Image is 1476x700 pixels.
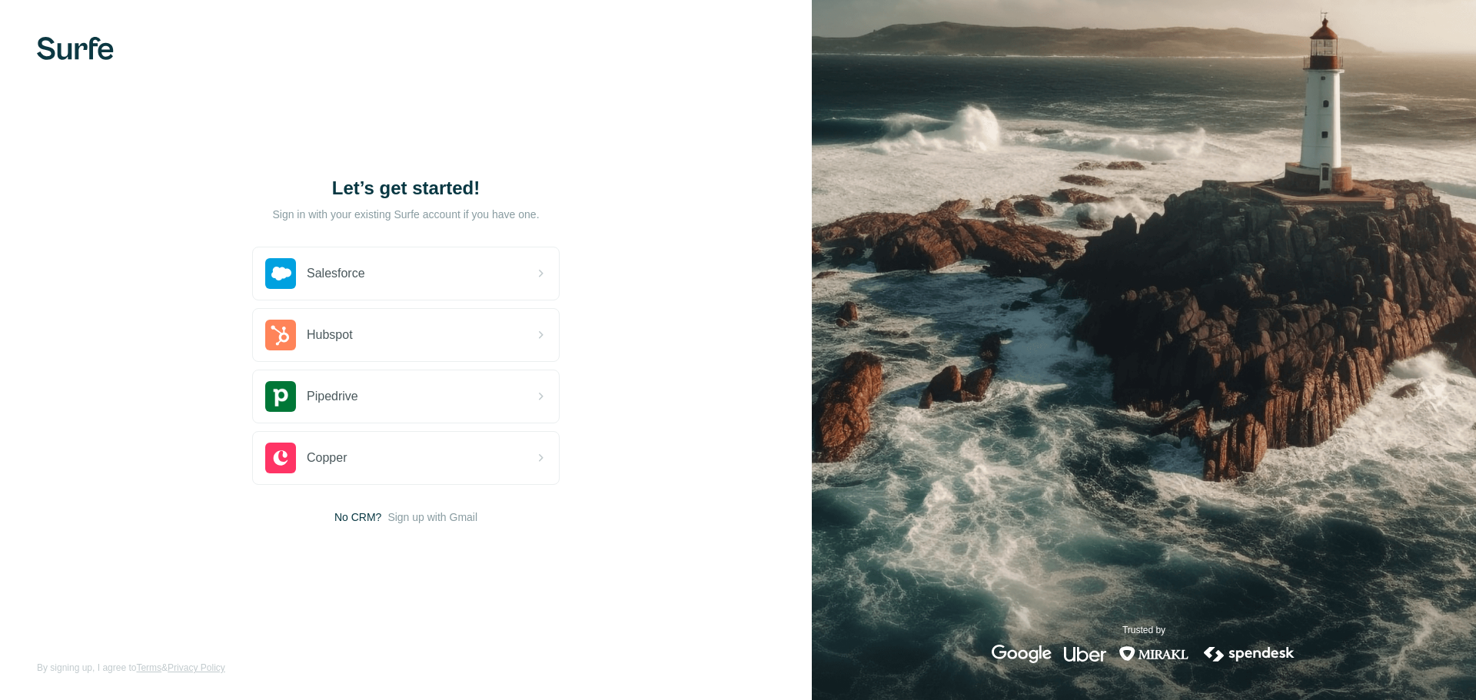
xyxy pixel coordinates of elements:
span: Pipedrive [307,387,358,406]
span: Salesforce [307,264,365,283]
img: google's logo [992,645,1052,663]
span: By signing up, I agree to & [37,661,225,675]
img: uber's logo [1064,645,1106,663]
img: pipedrive's logo [265,381,296,412]
h1: Let’s get started! [252,176,560,201]
a: Privacy Policy [168,662,225,673]
p: Trusted by [1122,623,1165,637]
p: Sign in with your existing Surfe account if you have one. [272,207,539,222]
img: Surfe's logo [37,37,114,60]
img: salesforce's logo [265,258,296,289]
span: Hubspot [307,326,353,344]
button: Sign up with Gmail [387,509,477,525]
img: mirakl's logo [1119,645,1189,663]
span: Copper [307,449,347,467]
span: No CRM? [334,509,381,525]
img: copper's logo [265,443,296,473]
img: hubspot's logo [265,320,296,350]
a: Terms [136,662,161,673]
img: spendesk's logo [1202,645,1297,663]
